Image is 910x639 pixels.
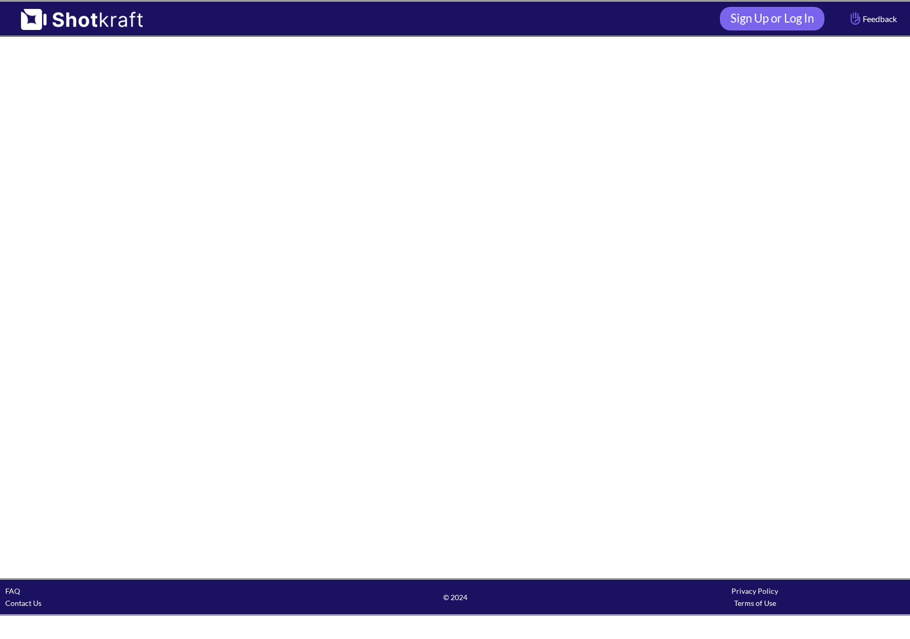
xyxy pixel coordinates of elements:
a: Contact Us [5,599,41,607]
img: Hand Icon [848,9,863,27]
div: Privacy Policy [605,585,905,597]
div: Terms of Use [605,597,905,609]
span: Feedback [848,13,897,25]
span: © 2024 [305,591,605,603]
a: Sign Up or Log In [720,7,824,30]
a: FAQ [5,586,20,595]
